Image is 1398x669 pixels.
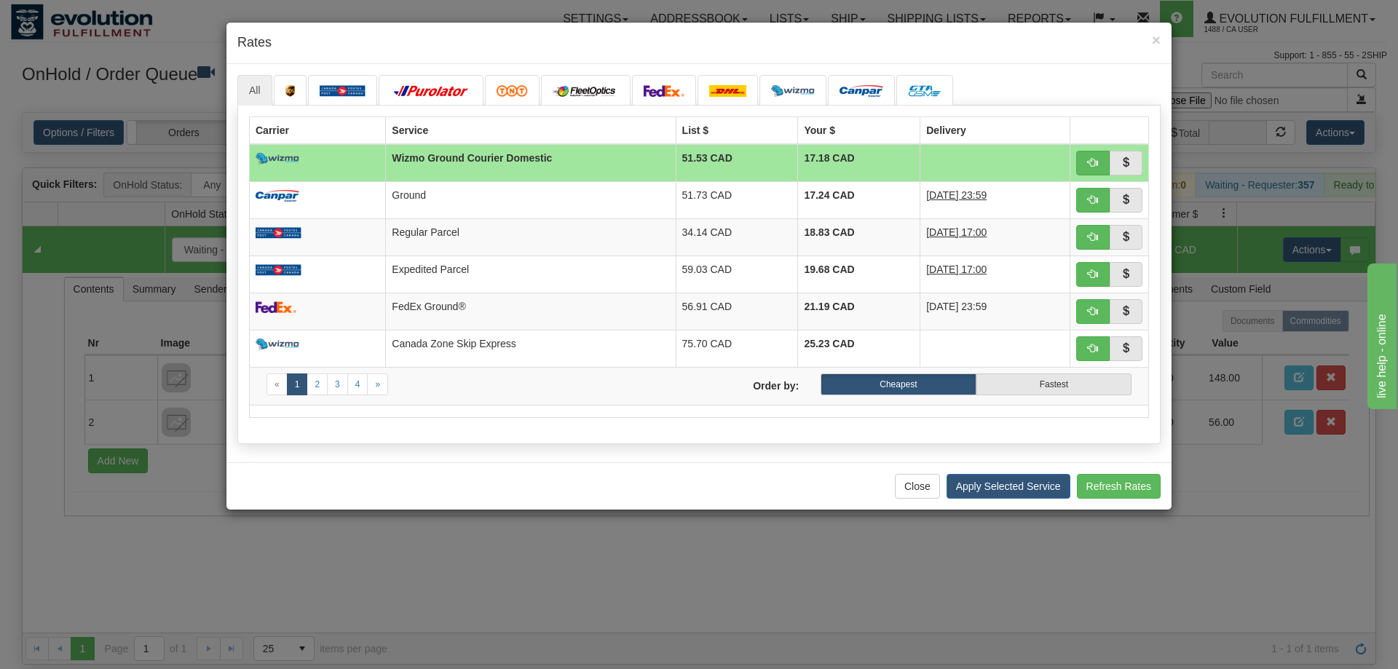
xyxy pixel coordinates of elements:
td: 34.14 CAD [676,218,798,256]
td: 75.70 CAD [676,330,798,367]
td: 8 Days [920,218,1070,256]
button: Refresh Rates [1077,474,1161,499]
td: 21.19 CAD [798,293,920,330]
td: Wizmo Ground Courier Domestic [386,144,676,182]
a: 2 [307,373,328,395]
td: 18.83 CAD [798,218,920,256]
a: Previous [266,373,288,395]
span: × [1152,31,1161,48]
td: 5 Days [920,181,1070,218]
td: Expedited Parcel [386,256,676,293]
th: Carrier [250,116,386,144]
label: Cheapest [821,373,976,395]
span: [DATE] 17:00 [926,264,987,275]
td: 6 Days [920,256,1070,293]
span: « [275,379,280,389]
td: 51.53 CAD [676,144,798,182]
a: All [237,75,272,106]
img: FedEx.png [644,85,684,97]
label: Fastest [976,373,1132,395]
img: purolator.png [390,85,472,97]
span: [DATE] 23:59 [926,301,987,312]
span: » [375,379,380,389]
th: Delivery [920,116,1070,144]
div: live help - online [11,9,135,26]
img: CarrierLogo_10191.png [908,85,941,97]
iframe: chat widget [1365,260,1397,408]
th: Your $ [798,116,920,144]
span: [DATE] 17:00 [926,226,987,238]
img: wizmo.png [256,153,299,165]
td: 17.24 CAD [798,181,920,218]
td: 25.23 CAD [798,330,920,367]
td: Regular Parcel [386,218,676,256]
td: 56.91 CAD [676,293,798,330]
img: ups.png [285,85,296,97]
td: 59.03 CAD [676,256,798,293]
a: 4 [347,373,368,395]
img: Canada_post.png [256,227,301,239]
span: [DATE] 23:59 [926,189,987,201]
button: Apply Selected Service [947,474,1070,499]
td: Canada Zone Skip Express [386,330,676,367]
img: wizmo.png [771,85,815,97]
td: Ground [386,181,676,218]
a: 1 [287,373,308,395]
img: Canada_post.png [256,264,301,276]
label: Order by: [699,373,810,393]
button: Close [1152,32,1161,47]
h4: Rates [237,33,1161,52]
td: 19.68 CAD [798,256,920,293]
td: 17.18 CAD [798,144,920,182]
img: CarrierLogo_10182.png [553,85,619,97]
button: Close [895,474,940,499]
th: List $ [676,116,798,144]
td: 51.73 CAD [676,181,798,218]
img: campar.png [840,85,883,97]
img: dhl.png [709,85,746,97]
img: FedEx.png [256,301,296,313]
img: wizmo.png [256,339,299,350]
th: Service [386,116,676,144]
img: campar.png [256,190,299,202]
td: FedEx Ground® [386,293,676,330]
a: 3 [327,373,348,395]
img: Canada_post.png [320,85,366,97]
a: Next [367,373,388,395]
img: tnt.png [497,85,528,97]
